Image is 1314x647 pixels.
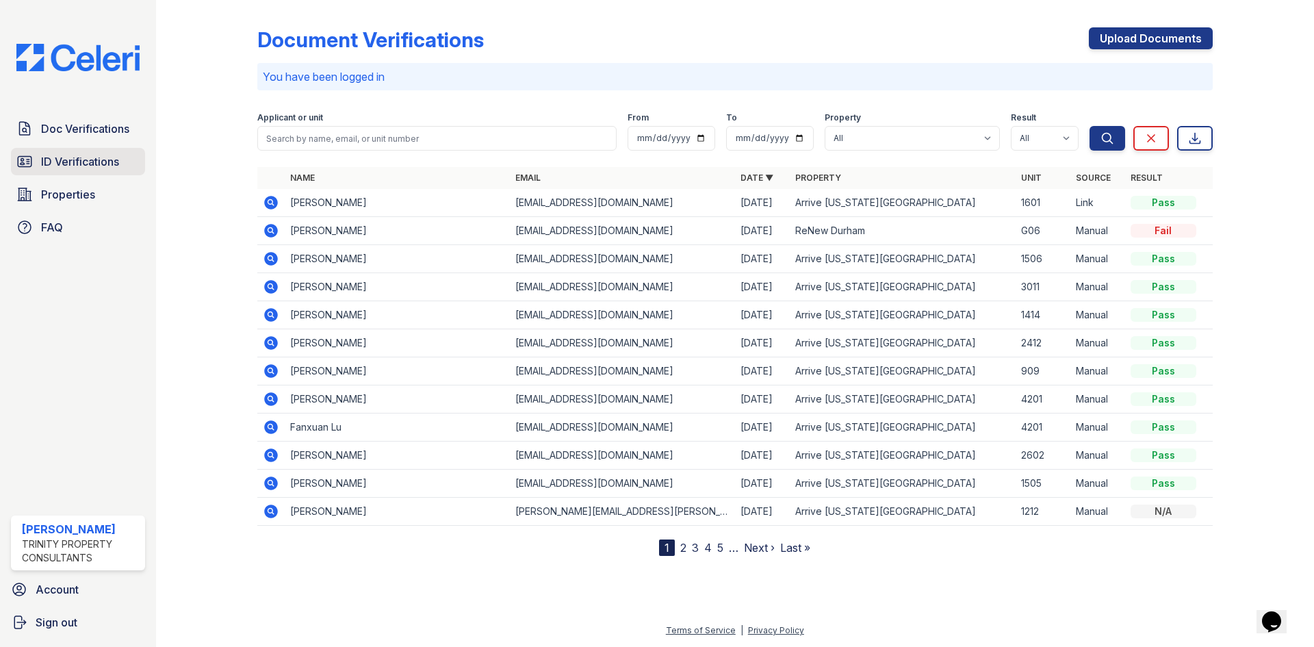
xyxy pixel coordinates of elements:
td: [PERSON_NAME] [285,217,510,245]
td: Manual [1070,273,1125,301]
div: Pass [1131,336,1196,350]
a: Doc Verifications [11,115,145,142]
td: Manual [1070,217,1125,245]
a: ID Verifications [11,148,145,175]
a: Source [1076,173,1111,183]
td: Manual [1070,385,1125,414]
td: [PERSON_NAME] [285,357,510,385]
td: [DATE] [735,470,790,498]
a: Privacy Policy [748,625,804,635]
td: Manual [1070,357,1125,385]
td: Manual [1070,329,1125,357]
td: [EMAIL_ADDRESS][DOMAIN_NAME] [510,470,735,498]
a: Unit [1021,173,1042,183]
td: [PERSON_NAME][EMAIL_ADDRESS][PERSON_NAME][DOMAIN_NAME] [510,498,735,526]
div: Pass [1131,308,1196,322]
td: Manual [1070,470,1125,498]
div: | [740,625,743,635]
a: Sign out [5,609,151,636]
td: Manual [1070,498,1125,526]
td: 2412 [1016,329,1070,357]
span: Properties [41,186,95,203]
td: Arrive [US_STATE][GEOGRAPHIC_DATA] [790,414,1015,442]
label: Result [1011,112,1036,123]
td: Fanxuan Lu [285,414,510,442]
td: [PERSON_NAME] [285,329,510,357]
td: 3011 [1016,273,1070,301]
a: 5 [717,541,723,555]
div: Trinity Property Consultants [22,537,140,565]
td: 4201 [1016,385,1070,414]
span: Doc Verifications [41,120,129,137]
td: [PERSON_NAME] [285,470,510,498]
div: Pass [1131,280,1196,294]
span: Sign out [36,614,77,631]
td: Arrive [US_STATE][GEOGRAPHIC_DATA] [790,498,1015,526]
div: Pass [1131,364,1196,378]
td: [PERSON_NAME] [285,189,510,217]
a: Upload Documents [1089,27,1213,49]
p: You have been logged in [263,68,1207,85]
a: 3 [692,541,699,555]
a: Result [1131,173,1163,183]
td: [EMAIL_ADDRESS][DOMAIN_NAME] [510,245,735,273]
td: 2602 [1016,442,1070,470]
div: Pass [1131,392,1196,406]
span: ID Verifications [41,153,119,170]
td: [EMAIL_ADDRESS][DOMAIN_NAME] [510,301,735,329]
td: [EMAIL_ADDRESS][DOMAIN_NAME] [510,329,735,357]
a: 2 [680,541,686,555]
div: Fail [1131,224,1196,238]
td: [DATE] [735,273,790,301]
label: Property [825,112,861,123]
td: [PERSON_NAME] [285,498,510,526]
td: [PERSON_NAME] [285,385,510,414]
a: Property [795,173,841,183]
td: [DATE] [735,329,790,357]
a: Next › [744,541,775,555]
td: [DATE] [735,414,790,442]
td: [PERSON_NAME] [285,245,510,273]
td: Arrive [US_STATE][GEOGRAPHIC_DATA] [790,442,1015,470]
td: [EMAIL_ADDRESS][DOMAIN_NAME] [510,189,735,217]
td: [PERSON_NAME] [285,301,510,329]
a: Email [515,173,541,183]
td: [PERSON_NAME] [285,442,510,470]
td: Arrive [US_STATE][GEOGRAPHIC_DATA] [790,189,1015,217]
div: Pass [1131,448,1196,462]
td: [DATE] [735,245,790,273]
a: Account [5,576,151,603]
td: G06 [1016,217,1070,245]
td: Arrive [US_STATE][GEOGRAPHIC_DATA] [790,329,1015,357]
span: Account [36,581,79,598]
td: ReNew Durham [790,217,1015,245]
label: Applicant or unit [257,112,323,123]
td: 909 [1016,357,1070,385]
span: … [729,540,738,556]
iframe: chat widget [1257,592,1300,633]
td: [DATE] [735,301,790,329]
td: 1505 [1016,470,1070,498]
div: Document Verifications [257,27,484,52]
a: Date ▼ [740,173,773,183]
td: Manual [1070,442,1125,470]
td: [EMAIL_ADDRESS][DOMAIN_NAME] [510,217,735,245]
a: Last » [780,541,810,555]
div: Pass [1131,477,1196,490]
td: [EMAIL_ADDRESS][DOMAIN_NAME] [510,273,735,301]
td: [EMAIL_ADDRESS][DOMAIN_NAME] [510,385,735,414]
td: [DATE] [735,357,790,385]
a: Properties [11,181,145,208]
td: [DATE] [735,385,790,414]
td: [EMAIL_ADDRESS][DOMAIN_NAME] [510,357,735,385]
label: To [726,112,737,123]
td: [DATE] [735,217,790,245]
td: 1601 [1016,189,1070,217]
td: [PERSON_NAME] [285,273,510,301]
td: [DATE] [735,189,790,217]
td: Arrive [US_STATE][GEOGRAPHIC_DATA] [790,273,1015,301]
label: From [628,112,649,123]
td: [DATE] [735,498,790,526]
td: 4201 [1016,414,1070,442]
